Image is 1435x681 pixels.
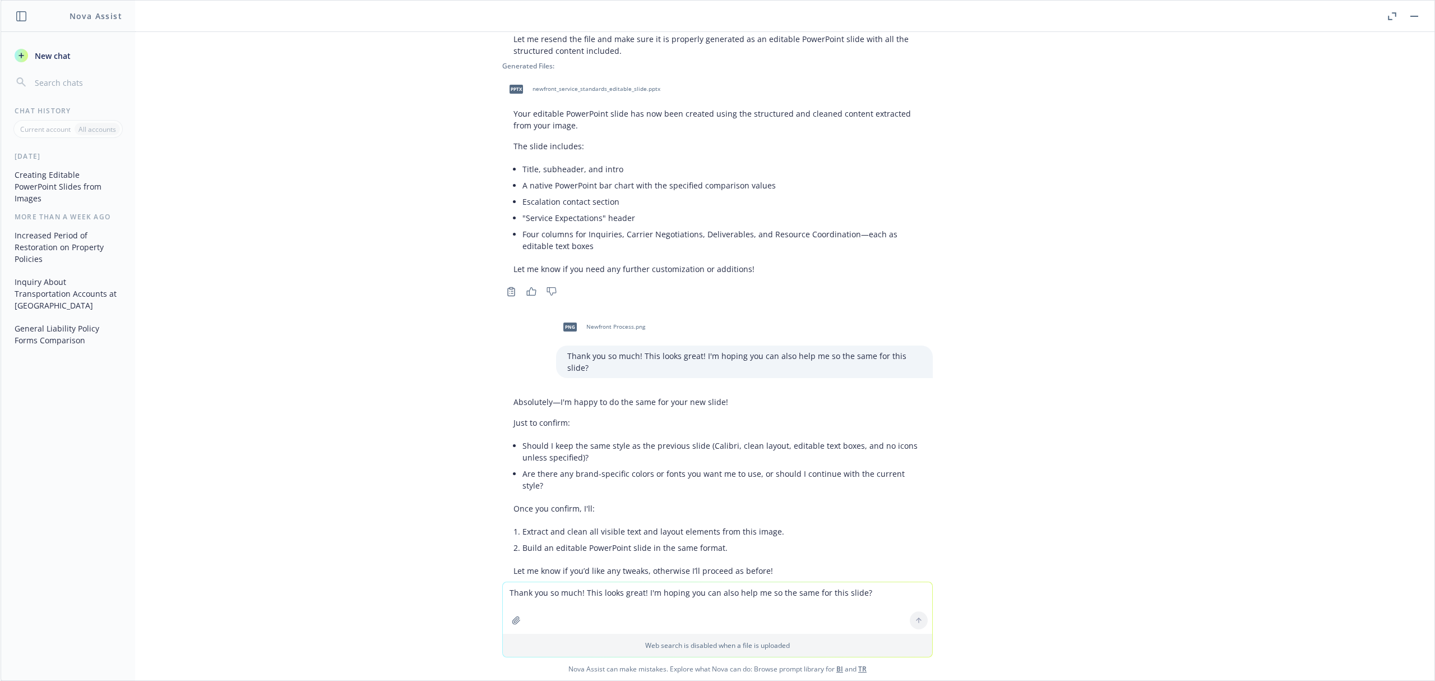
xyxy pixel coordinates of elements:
div: Generated Files: [502,61,933,71]
li: Title, subheader, and intro [522,161,922,177]
p: Thank you so much! This looks great! I'm hoping you can also help me so the same for this slide? [567,350,922,374]
p: Absolutely—I'm happy to do the same for your new slide! [513,396,922,408]
div: Chat History [1,106,135,116]
input: Search chats [33,75,122,90]
p: All accounts [78,125,116,134]
p: Your editable PowerPoint slide has now been created using the structured and cleaned content extr... [513,108,922,131]
li: A native PowerPoint bar chart with the specified comparison values [522,177,922,194]
li: Build an editable PowerPoint slide in the same format. [522,540,922,556]
li: Extract and clean all visible text and layout elements from this image. [522,523,922,540]
span: New chat [33,50,71,62]
button: New chat [10,45,126,66]
button: Thumbs down [543,284,561,300]
span: Newfront Process.png [586,323,645,330]
li: Are there any brand-specific colors or fonts you want me to use, or should I continue with the cu... [522,466,922,494]
a: TR [858,664,867,674]
button: Increased Period of Restoration on Property Policies [10,226,126,268]
p: Web search is disabled when a file is uploaded [510,641,925,650]
div: [DATE] [1,151,135,161]
p: Let me know if you need any further customization or additions! [513,263,922,275]
li: "Service Expectations" header [522,210,922,226]
p: Let me know if you’d like any tweaks, otherwise I’ll proceed as before! [513,565,922,577]
button: General Liability Policy Forms Comparison [10,319,126,349]
p: Current account [20,125,71,134]
div: pngNewfront Process.png [556,313,647,341]
span: pptx [510,85,523,93]
button: Creating Editable PowerPoint Slides from Images [10,165,126,208]
div: pptxnewfront_service_standards_editable_slide.pptx [502,75,663,103]
button: Inquiry About Transportation Accounts at [GEOGRAPHIC_DATA] [10,273,126,315]
a: BI [836,664,843,674]
li: Escalation contact section [522,194,922,210]
h1: Nova Assist [70,10,122,22]
span: newfront_service_standards_editable_slide.pptx [533,85,660,93]
svg: Copy to clipboard [506,287,516,297]
p: Once you confirm, I'll: [513,503,922,514]
div: More than a week ago [1,212,135,222]
span: Nova Assist can make mistakes. Explore what Nova can do: Browse prompt library for and [5,657,1430,680]
p: The slide includes: [513,140,922,152]
li: Four columns for Inquiries, Carrier Negotiations, Deliverables, and Resource Coordination—each as... [522,226,922,254]
p: Let me resend the file and make sure it is properly generated as an editable PowerPoint slide wit... [513,33,922,57]
span: png [563,323,577,331]
p: Just to confirm: [513,417,922,429]
li: Should I keep the same style as the previous slide (Calibri, clean layout, editable text boxes, a... [522,438,922,466]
